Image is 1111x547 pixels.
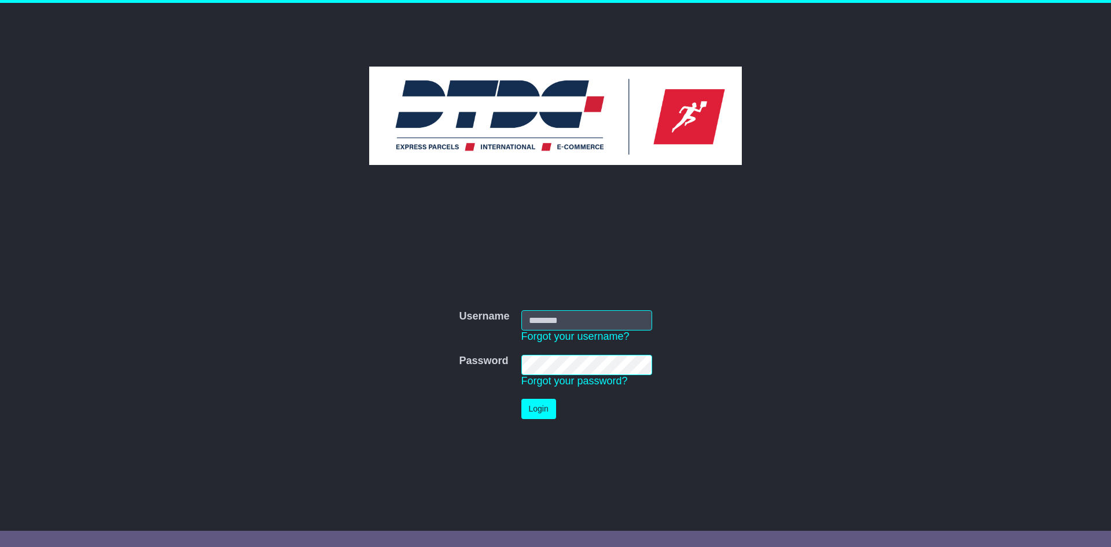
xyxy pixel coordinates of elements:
a: Forgot your password? [521,375,628,387]
label: Username [459,310,509,323]
button: Login [521,399,556,419]
label: Password [459,355,508,368]
img: DTDC Australia [369,67,742,165]
a: Forgot your username? [521,331,630,342]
